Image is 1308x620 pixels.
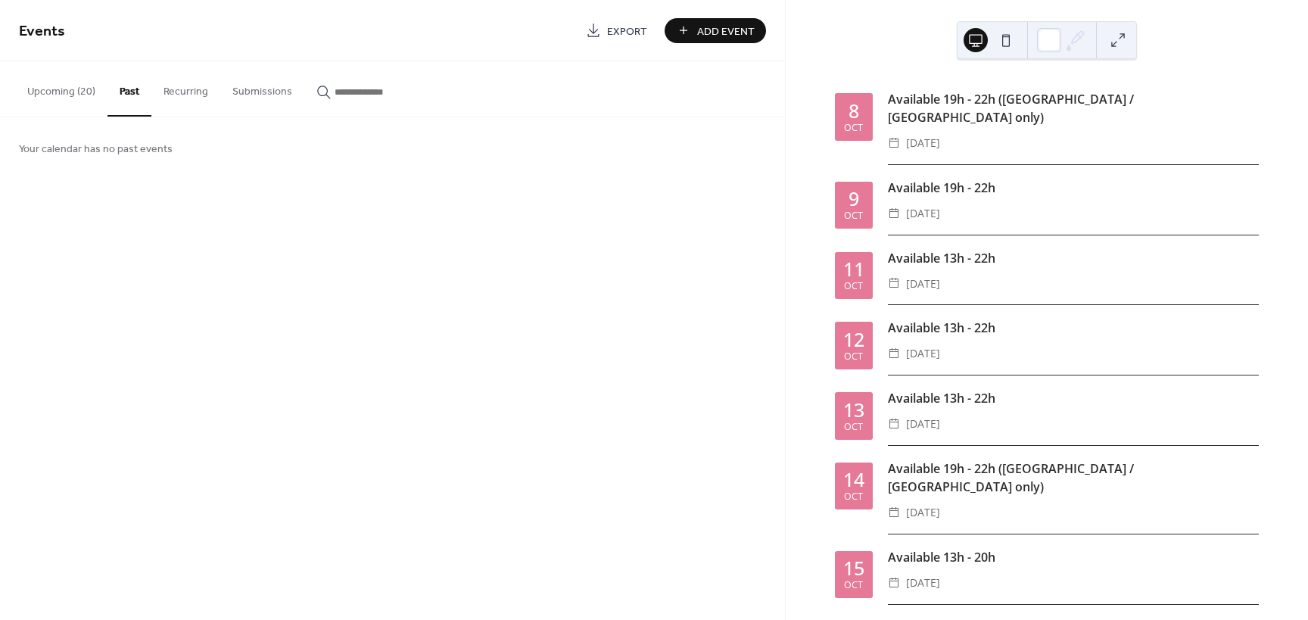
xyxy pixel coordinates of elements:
div: 8 [849,101,859,120]
div: Available 19h - 22h ([GEOGRAPHIC_DATA] / [GEOGRAPHIC_DATA] only) [888,460,1259,496]
div: Oct [844,123,863,133]
div: Available 19h - 22h ([GEOGRAPHIC_DATA] / [GEOGRAPHIC_DATA] only) [888,90,1259,126]
span: [DATE] [906,574,940,592]
button: Past [107,61,151,117]
div: Oct [844,352,863,362]
div: 13 [843,400,864,419]
span: Export [607,23,647,39]
div: Oct [844,492,863,502]
div: ​ [888,503,900,522]
div: 12 [843,330,864,349]
span: [DATE] [906,134,940,152]
div: 15 [843,559,864,578]
div: Oct [844,581,863,590]
div: Available 19h - 22h [888,179,1259,197]
div: 14 [843,470,864,489]
button: Add Event [665,18,766,43]
button: Upcoming (20) [15,61,107,115]
div: Oct [844,422,863,432]
span: [DATE] [906,275,940,293]
div: Available 13h - 20h [888,548,1259,566]
div: Available 13h - 22h [888,389,1259,407]
a: Export [575,18,659,43]
span: [DATE] [906,344,940,363]
span: Add Event [697,23,755,39]
div: Oct [844,211,863,221]
div: ​ [888,574,900,592]
button: Submissions [220,61,304,115]
span: Your calendar has no past events [19,142,173,157]
div: ​ [888,275,900,293]
div: ​ [888,134,900,152]
div: ​ [888,415,900,433]
div: Available 13h - 22h [888,249,1259,267]
span: Events [19,17,65,46]
span: [DATE] [906,204,940,223]
div: 11 [843,260,864,279]
div: ​ [888,344,900,363]
div: Oct [844,282,863,291]
span: [DATE] [906,503,940,522]
div: 9 [849,189,859,208]
div: Available 13h - 22h [888,319,1259,337]
button: Recurring [151,61,220,115]
span: [DATE] [906,415,940,433]
div: ​ [888,204,900,223]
